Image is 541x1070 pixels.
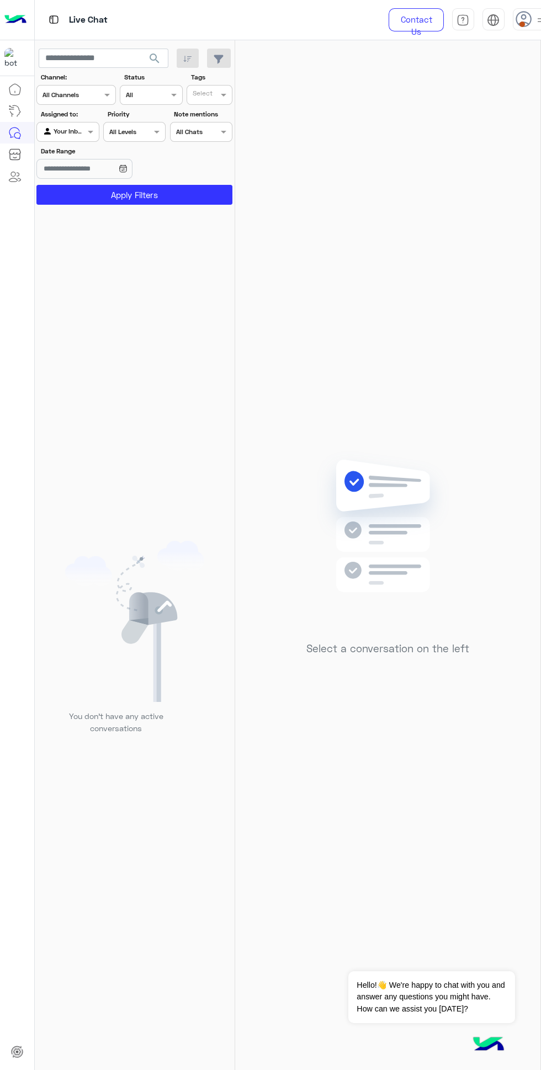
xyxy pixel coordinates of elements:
[108,109,165,119] label: Priority
[47,13,61,26] img: tab
[191,72,231,82] label: Tags
[306,642,469,655] h5: Select a conversation on the left
[4,48,24,68] img: 1403182699927242
[41,72,115,82] label: Channel:
[308,451,468,634] img: no messages
[69,13,108,28] p: Live Chat
[452,8,474,31] a: tab
[41,146,165,156] label: Date Range
[174,109,231,119] label: Note mentions
[487,14,500,26] img: tab
[457,14,469,26] img: tab
[60,710,172,734] p: You don’t have any active conversations
[191,88,213,101] div: Select
[348,971,515,1023] span: Hello!👋 We're happy to chat with you and answer any questions you might have. How can we assist y...
[389,8,444,31] a: Contact Us
[148,52,161,65] span: search
[4,8,26,31] img: Logo
[36,185,232,205] button: Apply Filters
[124,72,181,82] label: Status
[469,1026,508,1064] img: hulul-logo.png
[65,541,204,702] img: empty users
[141,49,168,72] button: search
[41,109,98,119] label: Assigned to:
